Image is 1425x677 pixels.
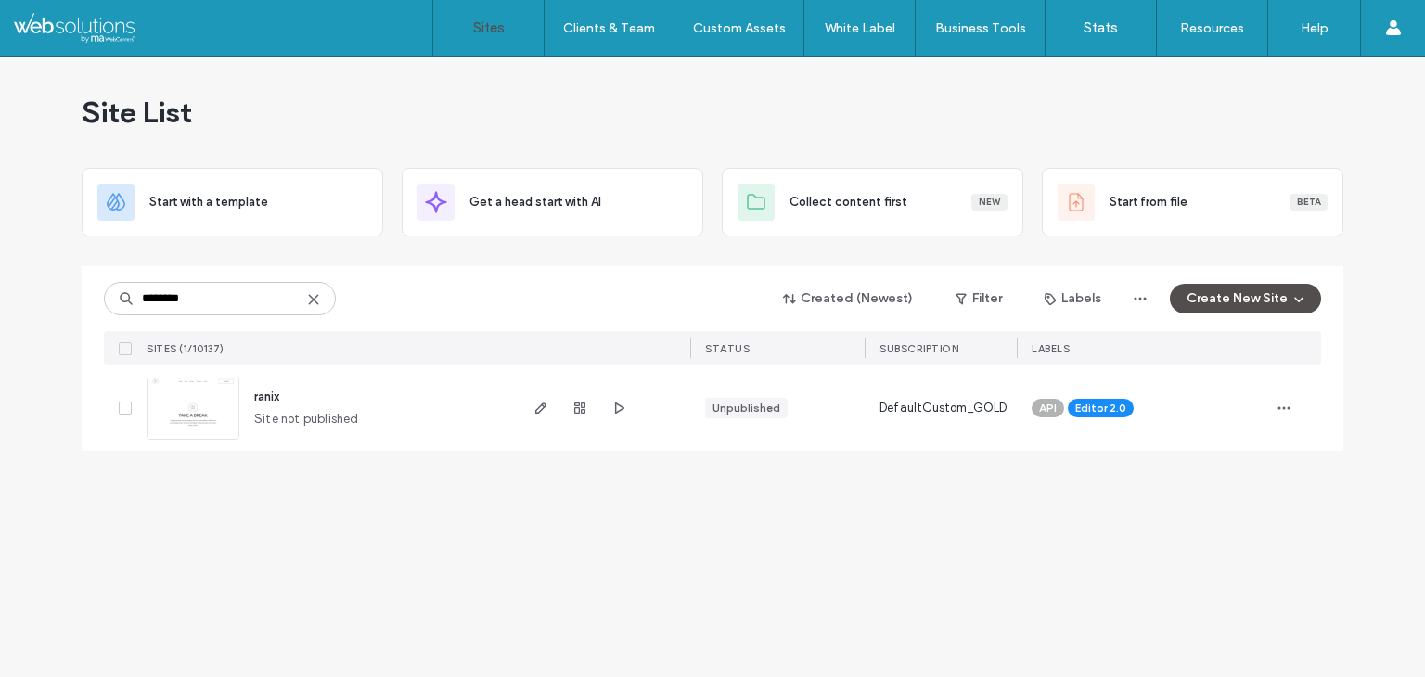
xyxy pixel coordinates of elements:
[1290,194,1328,211] div: Beta
[722,168,1023,236] div: Collect content firstNew
[469,193,601,211] span: Get a head start with AI
[879,342,958,355] span: SUBSCRIPTION
[879,399,1008,417] span: DefaultCustom_GOLD
[705,342,750,355] span: STATUS
[82,168,383,236] div: Start with a template
[693,20,786,36] label: Custom Assets
[254,410,359,428] span: Site not published
[1301,20,1329,36] label: Help
[563,20,655,36] label: Clients & Team
[790,193,907,211] span: Collect content first
[1032,342,1070,355] span: LABELS
[971,194,1008,211] div: New
[767,284,930,313] button: Created (Newest)
[42,13,80,30] span: Help
[82,94,192,131] span: Site List
[1170,284,1321,313] button: Create New Site
[1110,193,1187,211] span: Start from file
[1028,284,1118,313] button: Labels
[1180,20,1244,36] label: Resources
[1042,168,1343,236] div: Start from fileBeta
[473,19,505,36] label: Sites
[935,20,1026,36] label: Business Tools
[937,284,1021,313] button: Filter
[825,20,895,36] label: White Label
[149,193,268,211] span: Start with a template
[147,342,225,355] span: SITES (1/10137)
[1039,400,1057,416] span: API
[712,400,780,416] div: Unpublished
[254,390,279,403] a: ranix
[402,168,703,236] div: Get a head start with AI
[1084,19,1118,36] label: Stats
[1075,400,1126,416] span: Editor 2.0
